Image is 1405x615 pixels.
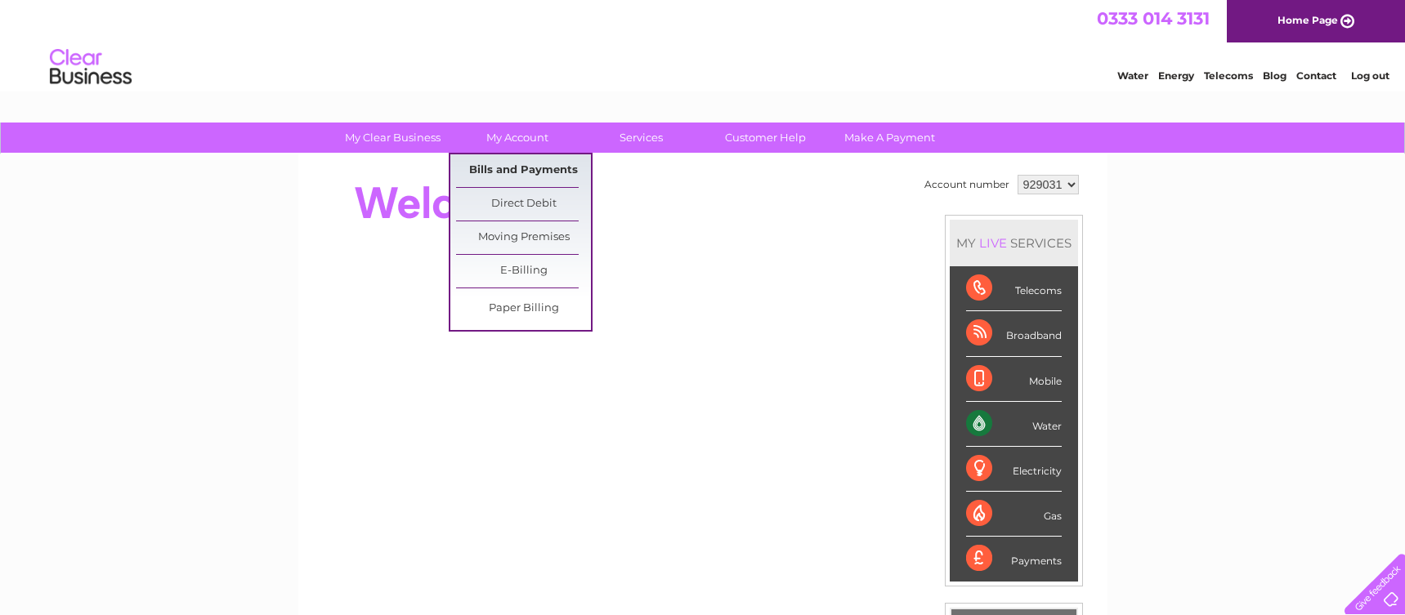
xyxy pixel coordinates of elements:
[1097,8,1210,29] a: 0333 014 3131
[456,188,591,221] a: Direct Debit
[450,123,584,153] a: My Account
[966,402,1062,447] div: Water
[1117,69,1148,82] a: Water
[822,123,957,153] a: Make A Payment
[325,123,460,153] a: My Clear Business
[698,123,833,153] a: Customer Help
[456,292,591,325] a: Paper Billing
[317,9,1090,79] div: Clear Business is a trading name of Verastar Limited (registered in [GEOGRAPHIC_DATA] No. 3667643...
[456,221,591,254] a: Moving Premises
[1204,69,1253,82] a: Telecoms
[966,311,1062,356] div: Broadband
[49,42,132,92] img: logo.png
[966,537,1062,581] div: Payments
[574,123,709,153] a: Services
[1296,69,1336,82] a: Contact
[966,357,1062,402] div: Mobile
[950,220,1078,266] div: MY SERVICES
[966,492,1062,537] div: Gas
[966,447,1062,492] div: Electricity
[976,235,1010,251] div: LIVE
[456,255,591,287] a: E-Billing
[1158,69,1194,82] a: Energy
[1351,69,1389,82] a: Log out
[456,154,591,187] a: Bills and Payments
[920,171,1013,198] td: Account number
[966,266,1062,311] div: Telecoms
[1263,69,1286,82] a: Blog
